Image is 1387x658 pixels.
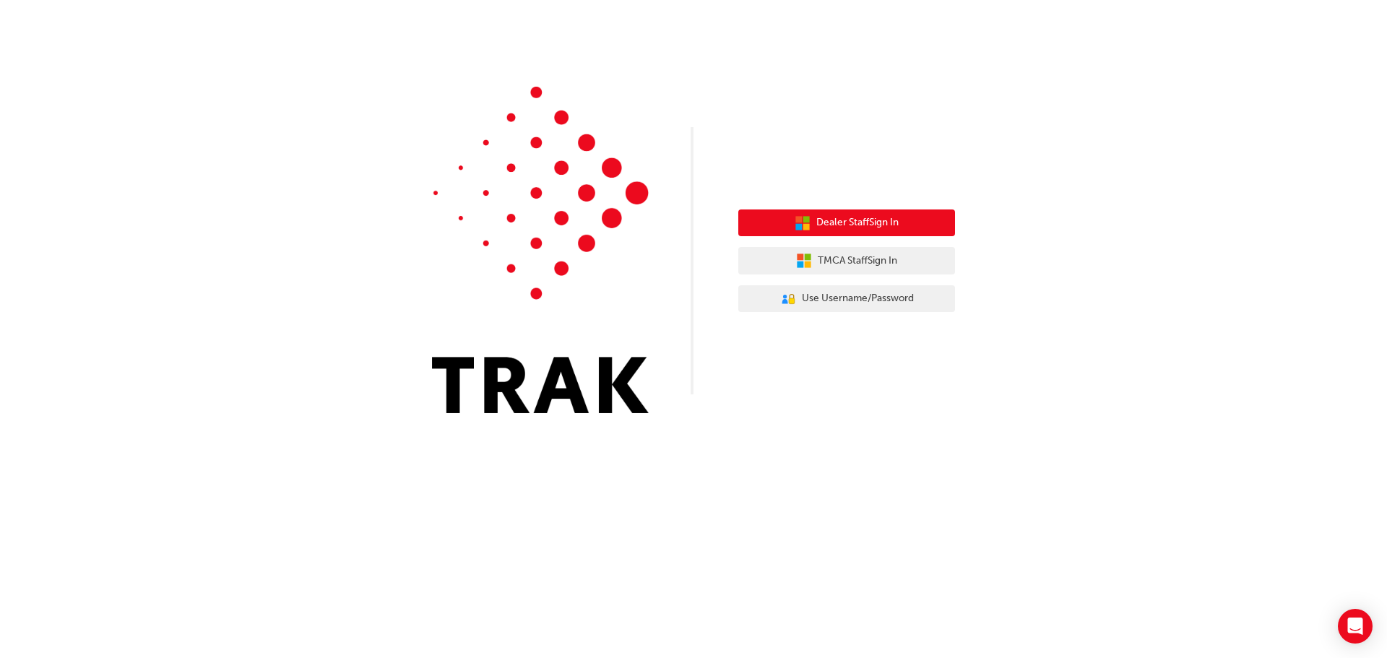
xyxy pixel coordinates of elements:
[818,253,897,269] span: TMCA Staff Sign In
[802,290,914,307] span: Use Username/Password
[738,209,955,237] button: Dealer StaffSign In
[738,247,955,274] button: TMCA StaffSign In
[738,285,955,313] button: Use Username/Password
[1338,609,1373,644] div: Open Intercom Messenger
[432,87,649,413] img: Trak
[816,215,899,231] span: Dealer Staff Sign In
